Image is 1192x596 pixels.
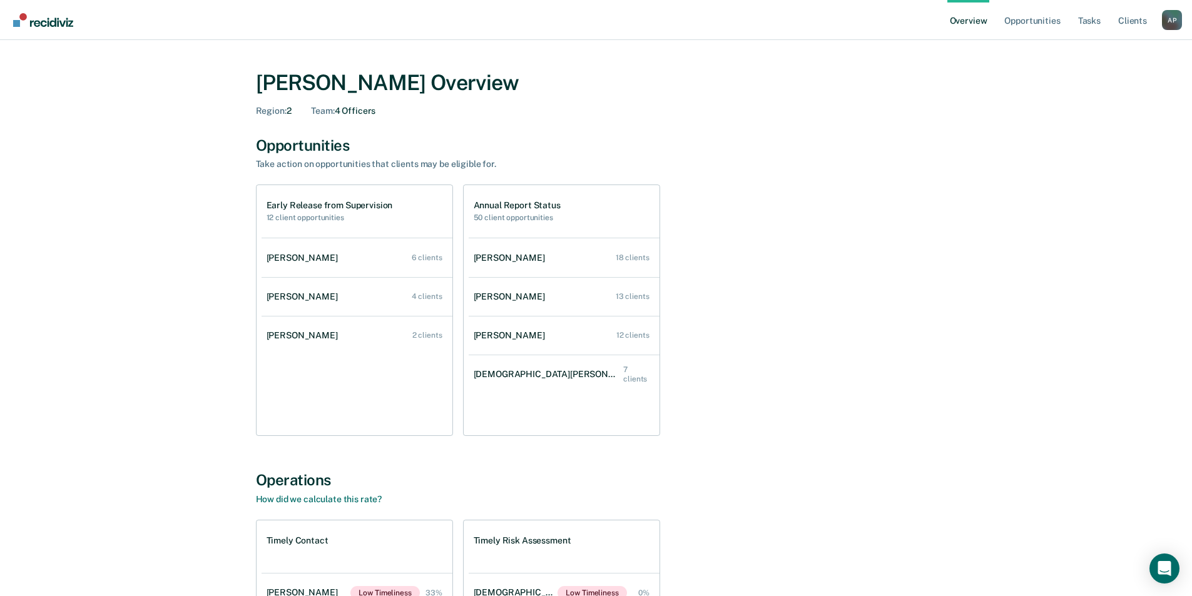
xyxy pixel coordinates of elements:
[474,253,550,263] div: [PERSON_NAME]
[267,213,393,222] h2: 12 client opportunities
[311,106,375,116] div: 4 Officers
[262,240,452,276] a: [PERSON_NAME] 6 clients
[412,292,442,301] div: 4 clients
[256,159,694,169] div: Take action on opportunities that clients may be eligible for.
[616,292,649,301] div: 13 clients
[267,253,343,263] div: [PERSON_NAME]
[262,318,452,353] a: [PERSON_NAME] 2 clients
[267,330,343,341] div: [PERSON_NAME]
[474,213,561,222] h2: 50 client opportunities
[1162,10,1182,30] div: A P
[256,471,937,489] div: Operations
[256,494,382,504] a: How did we calculate this rate?
[412,331,442,340] div: 2 clients
[412,253,442,262] div: 6 clients
[256,70,937,96] div: [PERSON_NAME] Overview
[13,13,73,27] img: Recidiviz
[256,106,287,116] span: Region :
[623,365,649,383] div: 7 clients
[267,535,329,546] h1: Timely Contact
[262,279,452,315] a: [PERSON_NAME] 4 clients
[267,291,343,302] div: [PERSON_NAME]
[616,331,649,340] div: 12 clients
[469,353,660,396] a: [DEMOGRAPHIC_DATA][PERSON_NAME] 7 clients
[474,535,571,546] h1: Timely Risk Assessment
[469,318,660,353] a: [PERSON_NAME] 12 clients
[474,200,561,211] h1: Annual Report Status
[474,330,550,341] div: [PERSON_NAME]
[469,279,660,315] a: [PERSON_NAME] 13 clients
[267,200,393,211] h1: Early Release from Supervision
[1162,10,1182,30] button: Profile dropdown button
[1149,553,1179,583] div: Open Intercom Messenger
[311,106,334,116] span: Team :
[474,291,550,302] div: [PERSON_NAME]
[474,369,624,380] div: [DEMOGRAPHIC_DATA][PERSON_NAME]
[256,136,937,154] div: Opportunities
[469,240,660,276] a: [PERSON_NAME] 18 clients
[256,106,292,116] div: 2
[616,253,649,262] div: 18 clients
